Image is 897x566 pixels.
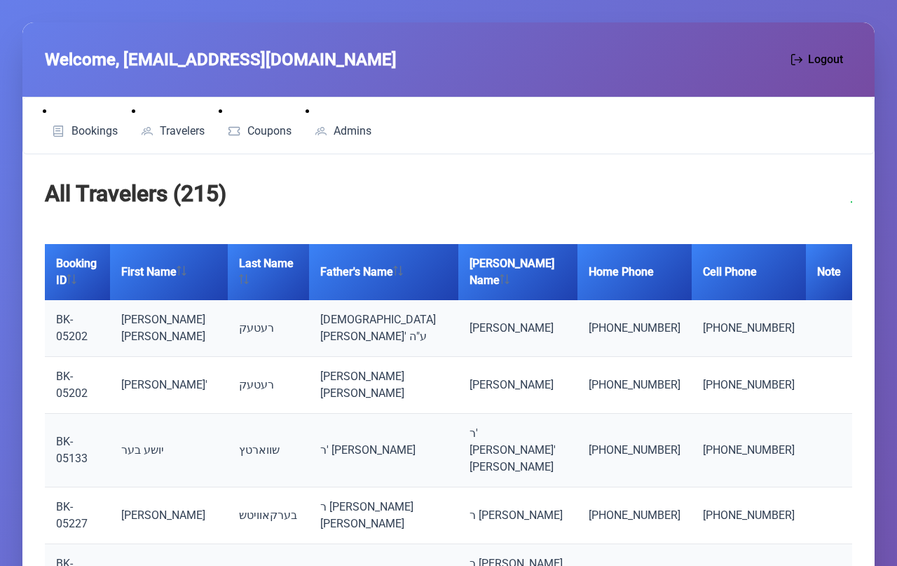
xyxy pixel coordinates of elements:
[692,300,806,357] td: [PHONE_NUMBER]
[692,357,806,414] td: [PHONE_NUMBER]
[110,357,228,414] td: [PERSON_NAME]'
[45,47,397,72] span: Welcome, [EMAIL_ADDRESS][DOMAIN_NAME]
[110,487,228,544] td: [PERSON_NAME]
[160,126,205,137] span: Travelers
[219,120,300,142] a: Coupons
[219,103,300,142] li: Coupons
[132,103,214,142] li: Travelers
[43,120,126,142] a: Bookings
[808,51,843,68] span: Logout
[132,120,214,142] a: Travelers
[309,357,458,414] td: [PERSON_NAME] [PERSON_NAME]
[110,300,228,357] td: [PERSON_NAME] [PERSON_NAME]
[692,487,806,544] td: [PHONE_NUMBER]
[45,177,226,210] h2: All Travelers (215)
[577,487,692,544] td: [PHONE_NUMBER]
[228,357,309,414] td: רעטעק
[228,300,309,357] td: רעטעק
[45,244,110,300] th: Booking ID
[309,300,458,357] td: [DEMOGRAPHIC_DATA][PERSON_NAME]' ע"ה
[577,300,692,357] td: [PHONE_NUMBER]
[309,244,458,300] th: Father's Name
[692,244,806,300] th: Cell Phone
[309,414,458,487] td: ר' [PERSON_NAME]
[71,126,118,137] span: Bookings
[228,244,309,300] th: Last Name
[309,487,458,544] td: ר [PERSON_NAME] [PERSON_NAME]
[458,414,577,487] td: ר' [PERSON_NAME]' [PERSON_NAME]
[782,45,852,74] button: Logout
[56,370,88,400] a: BK-05202
[306,103,381,142] li: Admins
[247,126,292,137] span: Coupons
[56,435,88,465] a: BK-05133
[43,103,126,142] li: Bookings
[458,357,577,414] td: [PERSON_NAME]
[228,487,309,544] td: בערקאוויטש
[228,414,309,487] td: שווארטץ
[110,414,228,487] td: יושע בער
[458,300,577,357] td: [PERSON_NAME]
[56,313,88,343] a: BK-05202
[577,244,692,300] th: Home Phone
[334,126,371,137] span: Admins
[806,244,852,300] th: Note
[577,357,692,414] td: [PHONE_NUMBER]
[577,414,692,487] td: [PHONE_NUMBER]
[110,244,228,300] th: First Name
[458,244,577,300] th: [PERSON_NAME] Name
[56,500,88,530] a: BK-05227
[458,487,577,544] td: ר [PERSON_NAME]
[692,414,806,487] td: [PHONE_NUMBER]
[306,120,381,142] a: Admins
